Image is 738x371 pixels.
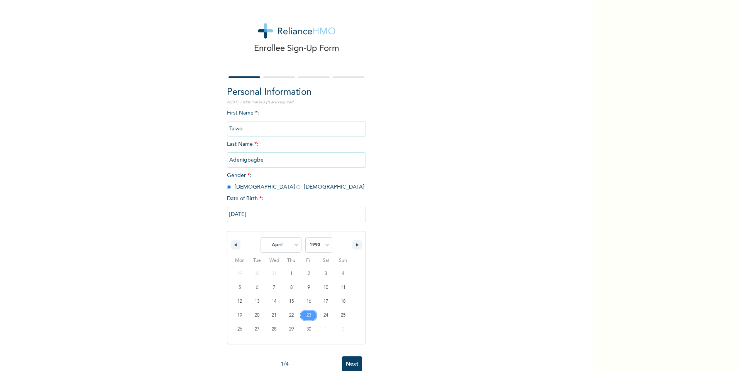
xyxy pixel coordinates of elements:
input: Enter your last name [227,152,366,168]
span: 11 [341,281,345,295]
span: Tue [249,255,266,267]
button: 13 [249,295,266,309]
span: Date of Birth : [227,195,263,203]
span: 4 [342,267,344,281]
button: 8 [283,281,300,295]
button: 22 [283,309,300,322]
span: 26 [237,322,242,336]
button: 16 [300,295,317,309]
span: 27 [255,322,259,336]
p: NOTE: Fields marked (*) are required [227,99,366,105]
span: Gender : [DEMOGRAPHIC_DATA] [DEMOGRAPHIC_DATA] [227,173,364,190]
button: 6 [249,281,266,295]
button: 26 [231,322,249,336]
span: 22 [289,309,294,322]
span: Fri [300,255,317,267]
span: First Name : [227,110,366,132]
span: 15 [289,295,294,309]
span: 23 [306,309,311,322]
button: 5 [231,281,249,295]
span: Last Name : [227,142,366,163]
button: 18 [334,295,352,309]
span: 30 [306,322,311,336]
span: 1 [290,267,293,281]
h2: Personal Information [227,86,366,99]
span: 6 [256,281,258,295]
span: Wed [266,255,283,267]
span: 29 [289,322,294,336]
span: 25 [341,309,345,322]
span: 21 [272,309,276,322]
button: 9 [300,281,317,295]
span: 16 [306,295,311,309]
button: 24 [317,309,335,322]
button: 1 [283,267,300,281]
button: 19 [231,309,249,322]
button: 10 [317,281,335,295]
button: 3 [317,267,335,281]
button: 29 [283,322,300,336]
button: 15 [283,295,300,309]
span: 18 [341,295,345,309]
button: 23 [300,309,317,322]
button: 25 [334,309,352,322]
span: 20 [255,309,259,322]
span: 19 [237,309,242,322]
span: 3 [325,267,327,281]
span: Sat [317,255,335,267]
span: Thu [283,255,300,267]
button: 21 [266,309,283,322]
button: 30 [300,322,317,336]
button: 20 [249,309,266,322]
input: Enter your first name [227,121,366,137]
span: Mon [231,255,249,267]
button: 28 [266,322,283,336]
span: 14 [272,295,276,309]
input: DD-MM-YYYY [227,207,366,222]
div: 1 / 4 [227,360,342,368]
span: 24 [323,309,328,322]
span: Sun [334,255,352,267]
button: 14 [266,295,283,309]
span: 28 [272,322,276,336]
button: 2 [300,267,317,281]
button: 4 [334,267,352,281]
span: 9 [308,281,310,295]
button: 12 [231,295,249,309]
button: 17 [317,295,335,309]
button: 7 [266,281,283,295]
span: 12 [237,295,242,309]
p: Enrollee Sign-Up Form [254,42,339,55]
img: logo [258,23,335,39]
button: 27 [249,322,266,336]
span: 7 [273,281,275,295]
button: 11 [334,281,352,295]
span: 5 [239,281,241,295]
span: 8 [290,281,293,295]
span: 2 [308,267,310,281]
span: 13 [255,295,259,309]
span: 10 [323,281,328,295]
span: 17 [323,295,328,309]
